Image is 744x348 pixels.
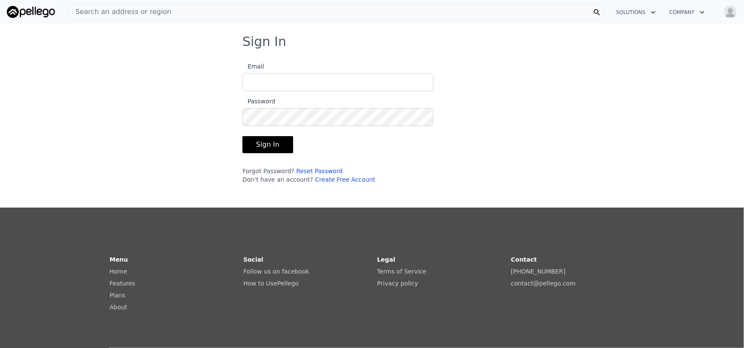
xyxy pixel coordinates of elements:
a: Reset Password [296,168,343,174]
a: About [110,304,127,311]
a: Home [110,268,127,275]
input: Email [242,73,433,91]
a: Privacy policy [377,280,418,287]
span: Email [242,63,264,70]
button: Solutions [609,5,663,20]
a: Create Free Account [315,176,375,183]
button: Company [663,5,712,20]
a: Features [110,280,135,287]
h3: Sign In [242,34,502,49]
button: Sign In [242,136,293,153]
input: Password [242,108,433,126]
img: Pellego [7,6,55,18]
a: Terms of Service [377,268,426,275]
span: Search an address or region [69,7,171,17]
strong: Legal [377,256,395,263]
a: Plans [110,292,125,299]
span: Password [242,98,275,105]
a: contact@pellego.com [511,280,576,287]
strong: Contact [511,256,537,263]
strong: Menu [110,256,128,263]
a: Follow us on facebook [243,268,309,275]
a: How to UsePellego [243,280,299,287]
strong: Social [243,256,263,263]
a: [PHONE_NUMBER] [511,268,565,275]
img: avatar [724,5,737,19]
div: Forgot Password? Don't have an account? [242,167,433,184]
